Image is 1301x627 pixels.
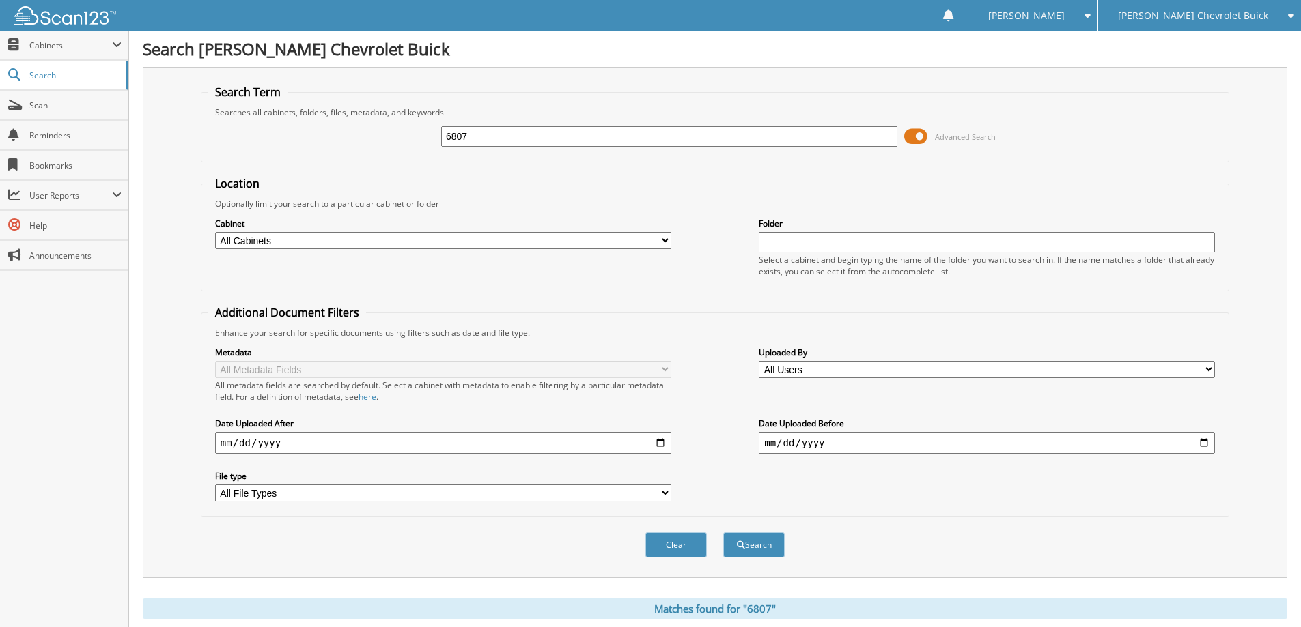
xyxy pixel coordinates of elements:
[29,40,112,51] span: Cabinets
[215,218,671,229] label: Cabinet
[208,327,1222,338] div: Enhance your search for specific documents using filters such as date and file type.
[935,132,996,142] span: Advanced Search
[359,391,376,403] a: here
[215,418,671,429] label: Date Uploaded After
[759,432,1215,454] input: end
[215,379,671,403] div: All metadata fields are searched by default. Select a cabinet with metadata to enable filtering b...
[29,160,122,171] span: Bookmarks
[759,254,1215,277] div: Select a cabinet and begin typing the name of the folder you want to search in. If the name match...
[208,85,288,100] legend: Search Term
[645,532,707,557] button: Clear
[14,6,116,25] img: scan123-logo-white.svg
[1118,12,1268,20] span: [PERSON_NAME] Chevrolet Buick
[208,198,1222,209] div: Optionally limit your search to a particular cabinet or folder
[29,130,122,141] span: Reminders
[29,250,122,261] span: Announcements
[208,305,366,320] legend: Additional Document Filters
[215,432,671,454] input: start
[988,12,1065,20] span: [PERSON_NAME]
[208,106,1222,118] div: Searches all cabinets, folders, files, metadata, and keywords
[723,532,785,557] button: Search
[143,598,1287,619] div: Matches found for "6807"
[759,218,1215,229] label: Folder
[215,347,671,358] label: Metadata
[215,470,671,482] label: File type
[29,220,122,231] span: Help
[29,70,120,81] span: Search
[29,100,122,111] span: Scan
[759,418,1215,429] label: Date Uploaded Before
[29,190,112,201] span: User Reports
[143,38,1287,60] h1: Search [PERSON_NAME] Chevrolet Buick
[759,347,1215,358] label: Uploaded By
[208,176,266,191] legend: Location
